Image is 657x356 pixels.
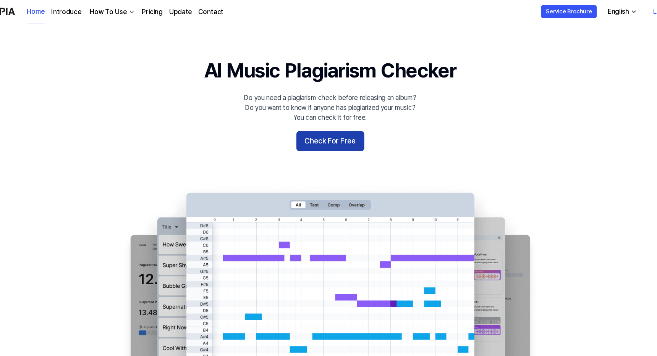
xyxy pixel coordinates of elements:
a: Update [181,6,202,16]
a: Introduce [73,6,100,16]
button: How To Use [107,6,150,16]
button: English [577,3,615,18]
div: English [581,6,604,15]
h1: AI Music Plagiarism Checker [213,52,444,77]
img: main Image [130,169,527,329]
button: Check For Free [298,120,360,139]
a: Contact [208,6,231,16]
div: Do you need a plagiarism check before releasing an album? Do you want to know if anyone has plagi... [249,85,408,113]
a: Pricing [156,6,175,16]
div: How To Use [107,6,144,16]
button: Service Brochure [522,5,573,17]
a: Home [50,0,67,21]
